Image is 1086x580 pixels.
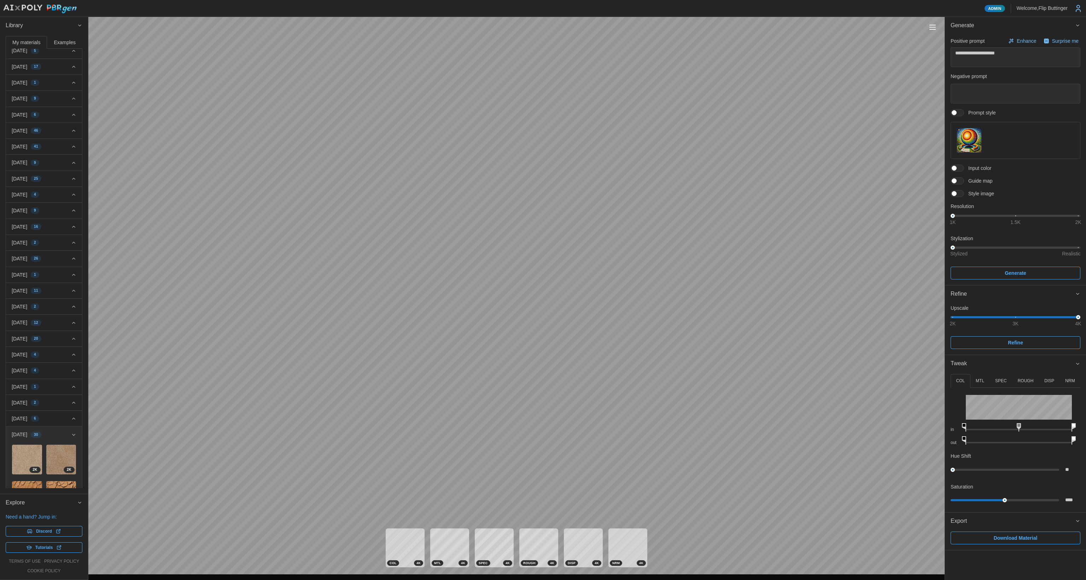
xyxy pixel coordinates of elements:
[34,400,36,406] span: 2
[34,256,38,261] span: 26
[951,37,985,45] p: Positive prompt
[951,235,1080,242] p: Stylization
[945,513,1086,530] button: Export
[951,290,1075,298] div: Refine
[6,267,82,283] button: [DATE]1
[34,384,36,390] span: 1
[12,207,27,214] p: [DATE]
[12,445,42,475] img: 7i3bBeLbffEiJ8NjADn9
[951,267,1080,279] button: Generate
[12,191,27,198] p: [DATE]
[34,224,38,230] span: 16
[34,320,38,326] span: 12
[951,513,1075,530] span: Export
[951,17,1075,34] span: Generate
[6,395,82,410] button: [DATE]2
[951,203,1080,210] p: Resolution
[6,123,82,138] button: [DATE]46
[6,139,82,154] button: [DATE]41
[34,288,38,294] span: 11
[6,17,77,34] span: Library
[12,143,27,150] p: [DATE]
[6,155,82,170] button: [DATE]9
[34,80,36,85] span: 1
[6,251,82,266] button: [DATE]26
[12,40,40,45] span: My materials
[6,187,82,202] button: [DATE]4
[964,177,992,184] span: Guide map
[964,109,996,116] span: Prompt style
[6,299,82,314] button: [DATE]2
[976,378,984,384] p: MTL
[6,427,82,442] button: [DATE]30
[12,111,27,118] p: [DATE]
[34,368,36,373] span: 4
[12,239,27,246] p: [DATE]
[416,561,421,566] span: 4 K
[1005,267,1026,279] span: Generate
[945,17,1086,34] button: Generate
[639,561,643,566] span: 4 K
[6,315,82,330] button: [DATE]12
[506,561,510,566] span: 4 K
[44,558,79,564] a: privacy policy
[1065,378,1075,384] p: NRM
[1042,36,1080,46] button: Surprise me
[951,355,1075,372] span: Tweak
[3,4,77,14] img: AIxPoly PBRgen
[479,561,488,566] span: SPEC
[33,467,37,473] span: 2 K
[945,285,1086,303] button: Refine
[34,160,36,166] span: 9
[951,336,1080,349] button: Refine
[945,303,1086,355] div: Refine
[12,415,27,422] p: [DATE]
[951,532,1080,544] button: Download Material
[34,208,36,213] span: 9
[6,526,82,537] a: Discord
[957,128,981,153] img: Prompt style
[34,272,36,278] span: 1
[12,367,27,374] p: [DATE]
[12,95,27,102] p: [DATE]
[46,444,77,475] a: qhI0Gih9jRRTg8SIeXvm2K
[6,75,82,90] button: [DATE]1
[12,159,27,166] p: [DATE]
[34,416,36,421] span: 6
[12,431,27,438] p: [DATE]
[951,427,960,433] p: in
[951,73,1080,80] p: Negative prompt
[6,107,82,123] button: [DATE]6
[6,219,82,235] button: [DATE]16
[951,452,971,460] p: Hue Shift
[951,483,973,490] p: Saturation
[995,378,1007,384] p: SPEC
[35,543,53,552] span: Tutorials
[568,561,576,566] span: DISP
[36,526,52,536] span: Discord
[6,171,82,187] button: [DATE]25
[12,47,27,54] p: [DATE]
[12,383,27,390] p: [DATE]
[988,5,1001,12] span: Admin
[12,399,27,406] p: [DATE]
[964,165,991,172] span: Input color
[612,561,620,566] span: NRM
[951,440,960,446] p: out
[6,363,82,378] button: [DATE]4
[12,335,27,342] p: [DATE]
[67,467,71,473] span: 2 K
[34,240,36,245] span: 2
[1018,378,1034,384] p: ROUGH
[1008,337,1023,349] span: Refine
[54,40,76,45] span: Examples
[1052,37,1080,45] p: Surprise me
[34,64,38,70] span: 17
[34,192,36,197] span: 4
[12,303,27,310] p: [DATE]
[945,530,1086,550] div: Export
[945,34,1086,285] div: Generate
[34,96,36,101] span: 9
[12,79,27,86] p: [DATE]
[12,319,27,326] p: [DATE]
